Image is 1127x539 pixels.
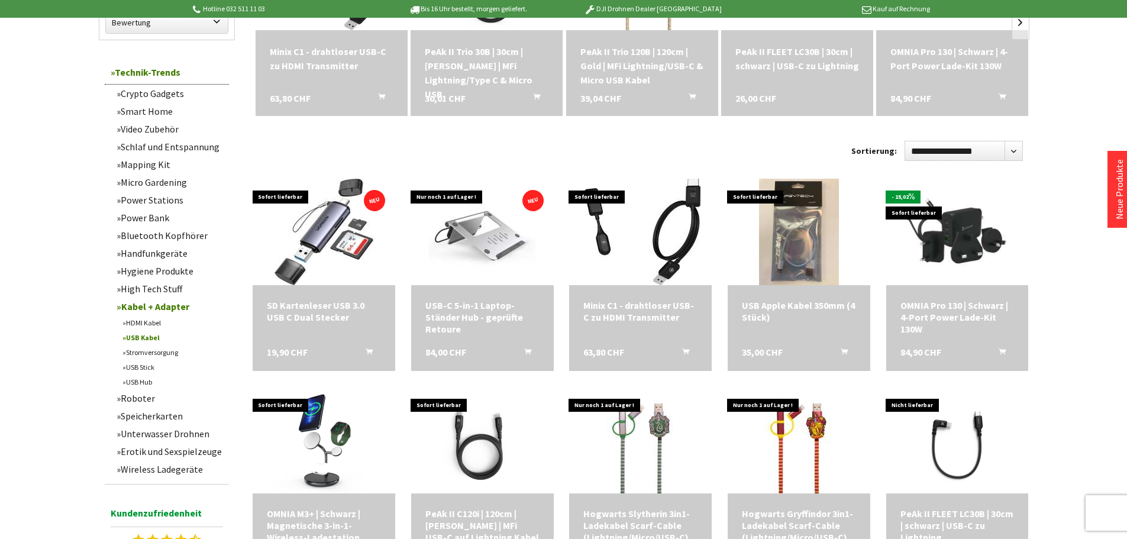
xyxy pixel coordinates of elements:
div: PeAk II Trio 120B | 120cm | Gold | MFi Lightning/USB-C & Micro USB Kabel [580,44,704,87]
a: Mapping Kit [111,156,229,173]
span: 84,90 CHF [890,91,931,105]
span: 30,01 CHF [425,91,466,105]
p: DJI Drohnen Dealer [GEOGRAPHIC_DATA] [560,2,745,16]
div: PeAk II Trio 30B | 30cm | [PERSON_NAME] | MFi Lightning/Type C & Micro USB [425,44,548,101]
div: Minix C1 - drahtloser USB-C zu HDMI Transmitter [583,299,697,323]
span: Kundenzufriedenheit [111,505,223,527]
a: Unterwasser Drohnen [111,425,229,443]
img: PeAk II FLEET LC30B | 30cm | schwarz | USB-C zu Lightning [904,387,1010,493]
img: OMNIA Pro 130 | Schwarz | 4-Port Power Lade-Kit 130W [886,189,1029,276]
a: Speicherkarten [111,407,229,425]
a: PeAk II FLEET LC30B | 30cm | schwarz | USB-C zu Lightning 26,00 CHF [735,44,859,73]
p: Hotline 032 511 11 03 [191,2,376,16]
a: USB-C 5-in-1 Laptop-Ständer Hub - geprüfte Retoure 84,00 CHF In den Warenkorb [425,299,540,335]
button: In den Warenkorb [519,91,547,106]
div: Minix C1 - drahtloser USB-C zu HDMI Transmitter [270,44,393,73]
span: 26,00 CHF [735,91,776,105]
a: Smart Home [111,102,229,120]
a: Stromversorgung [117,345,229,360]
a: Micro Gardening [111,173,229,191]
div: USB Apple Kabel 350mm (4 Stück) [742,299,856,323]
a: Erotik und Sexspielzeuge [111,443,229,460]
div: PeAk II FLEET LC30B | 30cm | schwarz | USB-C zu Lightning [735,44,859,73]
a: PeAk II Trio 120B | 120cm | Gold | MFi Lightning/USB-C & Micro USB Kabel 39,04 CHF In den Warenkorb [580,44,704,87]
img: USB Apple Kabel 350mm (4 Stück) [759,179,839,285]
a: Minix C1 - drahtloser USB-C zu HDMI Transmitter 63,80 CHF In den Warenkorb [583,299,697,323]
img: Minix C1 - drahtloser USB-C zu HDMI Transmitter [580,179,700,285]
span: 84,90 CHF [900,346,941,358]
button: In den Warenkorb [984,91,1013,106]
a: Roboter [111,389,229,407]
span: 63,80 CHF [583,346,624,358]
div: SD Kartenleser USB 3.0 USB C Dual Stecker [267,299,381,323]
button: In den Warenkorb [984,346,1013,362]
span: 39,04 CHF [580,91,621,105]
span: 19,90 CHF [267,346,308,358]
a: SD Kartenleser USB 3.0 USB C Dual Stecker 19,90 CHF In den Warenkorb [267,299,381,323]
span: 63,80 CHF [270,91,311,105]
a: OMNIA Pro 130 | Schwarz | 4-Port Power Lade-Kit 130W 84,90 CHF In den Warenkorb [900,299,1015,335]
img: SD Kartenleser USB 3.0 USB C Dual Stecker [275,179,373,285]
img: OMNIA M3+ | Schwarz | Magnetische 3-in-1-Wireless-Ladestation [270,387,377,493]
a: Kabel + Adapter [111,298,229,315]
button: In den Warenkorb [668,346,696,362]
a: Crypto Gadgets [111,85,229,102]
a: Minix C1 - drahtloser USB-C zu HDMI Transmitter 63,80 CHF In den Warenkorb [270,44,393,73]
a: OMNIA Pro 130 | Schwarz | 4-Port Power Lade-Kit 130W 84,90 CHF In den Warenkorb [890,44,1014,73]
button: In den Warenkorb [510,346,538,362]
div: OMNIA Pro 130 | Schwarz | 4-Port Power Lade-Kit 130W [900,299,1015,335]
span: 35,00 CHF [742,346,783,358]
a: USB Stick [117,360,229,375]
img: Hogwarts Gryffindor 3in1-Ladekabel Scarf-Cable (Lightning/Micro/USB-C) [745,387,852,493]
a: Video Zubehör [111,120,229,138]
img: PeAk II C120i | 120cm | Schwarz | MFi USB-C auf Lightning Kabel mit Schnellladeanzeige [429,387,535,493]
a: USB Kabel [117,330,229,345]
p: Bis 16 Uhr bestellt, morgen geliefert. [376,2,560,16]
a: Power Stations [111,191,229,209]
a: PeAk II Trio 30B | 30cm | [PERSON_NAME] | MFi Lightning/Type C & Micro USB 30,01 CHF In den Waren... [425,44,548,101]
a: Neue Produkte [1113,159,1125,220]
a: Power Bank [111,209,229,227]
a: USB Hub [117,375,229,389]
img: Hogwarts Slytherin 3in1-Ladekabel Scarf-Cable (Lightning/Micro/USB-C) [587,387,694,493]
button: In den Warenkorb [674,91,703,106]
button: In den Warenkorb [364,91,392,106]
label: Sortierung: [851,141,897,160]
a: Wireless Ladegeräte [111,460,229,478]
a: USB Apple Kabel 350mm (4 Stück) 35,00 CHF In den Warenkorb [742,299,856,323]
p: Kauf auf Rechnung [745,2,930,16]
a: Hygiene Produkte [111,262,229,280]
a: Schlaf und Entspannung [111,138,229,156]
div: OMNIA Pro 130 | Schwarz | 4-Port Power Lade-Kit 130W [890,44,1014,73]
button: In den Warenkorb [826,346,855,362]
a: Technik-Trends [105,60,229,85]
span: 84,00 CHF [425,346,466,358]
img: USB-C 5-in-1 Laptop-Ständer Hub - geprüfte Retoure [429,179,535,285]
a: Bluetooth Kopfhörer [111,227,229,244]
a: Handfunkgeräte [111,244,229,262]
label: Bewertung [106,12,228,33]
a: High Tech Stuff [111,280,229,298]
button: In den Warenkorb [351,346,380,362]
a: HDMI Kabel [117,315,229,330]
div: USB-C 5-in-1 Laptop-Ständer Hub - geprüfte Retoure [425,299,540,335]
